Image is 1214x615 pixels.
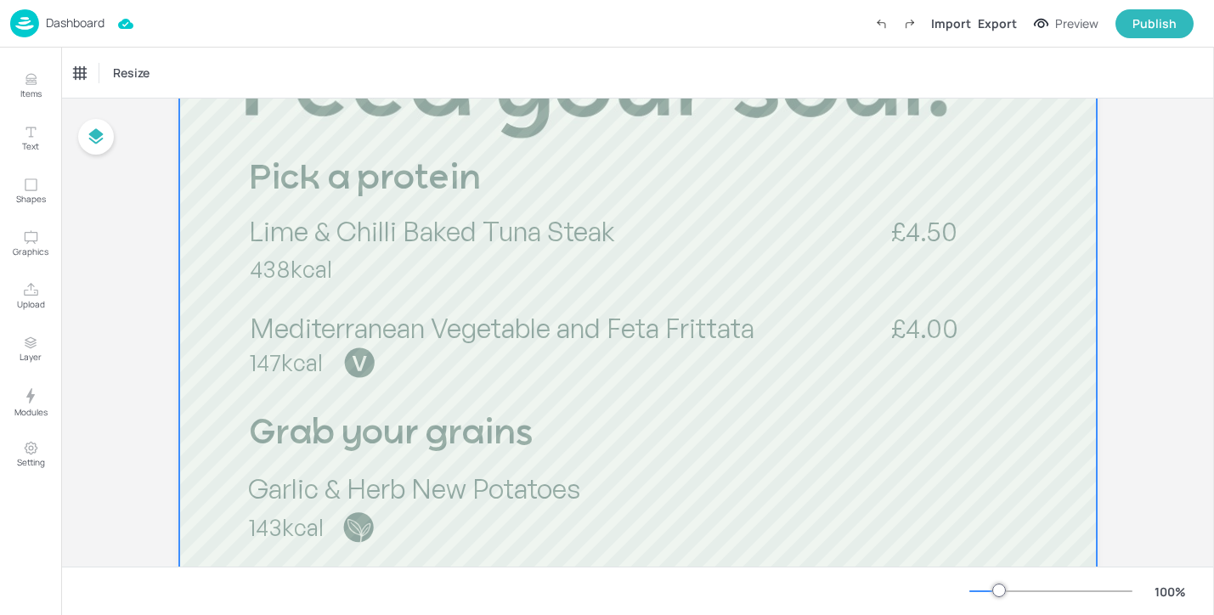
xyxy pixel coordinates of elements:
span: Mediterranean Vegetable and Feta Frittata [250,311,754,345]
span: Garlic & Herb New Potatoes [248,471,580,505]
span: £4.00 [891,311,958,345]
button: Publish [1115,9,1194,38]
span: Pick a protein [248,162,481,197]
img: logo-86c26b7e.jpg [10,9,39,37]
span: 143kcal [249,513,324,541]
span: Lime & Chilli Baked Tuna Steak [249,214,615,248]
label: Redo (Ctrl + Y) [895,9,924,38]
span: Resize [110,64,153,82]
div: Import [931,14,971,32]
button: Preview [1024,11,1109,37]
span: Grab your grains [249,417,533,452]
span: £4.50 [891,214,957,248]
label: Undo (Ctrl + Z) [867,9,895,38]
div: 100 % [1149,583,1190,601]
span: 438kcal [250,255,332,283]
div: Preview [1055,14,1098,33]
div: Export [978,14,1017,32]
span: 147kcal [250,348,323,376]
div: Publish [1132,14,1177,33]
p: Dashboard [46,17,104,29]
